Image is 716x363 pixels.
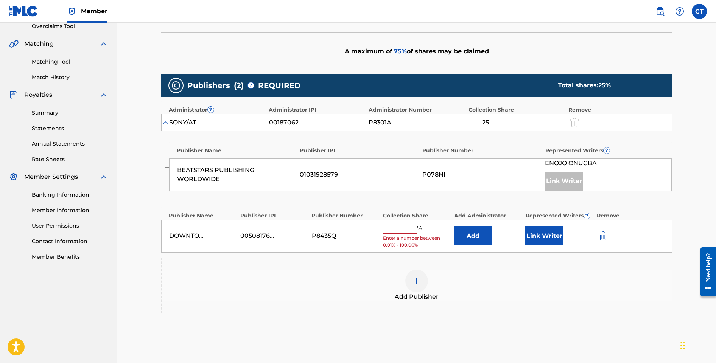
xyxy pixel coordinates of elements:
span: ? [604,147,610,154]
img: Royalties [9,90,18,99]
div: Publisher IPI [240,212,308,220]
div: Publisher Number [422,147,542,155]
img: expand [99,172,108,181]
img: expand [99,39,108,48]
span: 75 % [394,48,407,55]
img: expand-cell-toggle [162,119,169,126]
span: Publishers [187,80,230,91]
div: Publisher IPI [300,147,419,155]
a: Banking Information [32,191,108,199]
div: BEATSTARS PUBLISHING WORLDWIDE [177,166,296,184]
div: Publisher Name [169,212,237,220]
button: Link Writer [525,226,563,245]
span: ? [584,213,590,219]
div: Help [672,4,687,19]
div: Total shares: [558,81,657,90]
span: ( 2 ) [234,80,244,91]
a: Overclaims Tool [32,22,108,30]
div: Represented Writers [526,212,593,220]
a: Match History [32,73,108,81]
img: add [412,276,421,285]
span: REQUIRED [258,80,301,91]
a: Member Benefits [32,253,108,261]
img: 12a2ab48e56ec057fbd8.svg [599,231,607,240]
a: Member Information [32,206,108,214]
a: Public Search [652,4,668,19]
img: publishers [171,81,181,90]
a: Matching Tool [32,58,108,66]
span: Member [81,7,107,16]
a: Rate Sheets [32,155,108,163]
span: % [417,224,424,234]
div: P078NI [422,170,541,179]
img: Top Rightsholder [67,7,76,16]
span: ENOJO ONUGBA [545,159,597,168]
div: A maximum of of shares may be claimed [161,32,672,70]
div: Represented Writers [545,147,665,155]
div: Collection Share [383,212,451,220]
div: Remove [597,212,665,220]
button: Add [454,226,492,245]
img: expand [99,90,108,99]
img: Matching [9,39,19,48]
a: Contact Information [32,237,108,245]
div: User Menu [692,4,707,19]
span: ? [208,107,214,113]
div: Publisher Number [311,212,379,220]
div: Drag [680,334,685,357]
img: help [675,7,684,16]
span: 25 % [598,82,611,89]
div: Administrator IPI [269,106,365,114]
div: Collection Share [469,106,565,114]
div: Administrator Number [369,106,465,114]
span: Matching [24,39,54,48]
div: Publisher Name [177,147,296,155]
div: Add Administrator [454,212,522,220]
iframe: Chat Widget [678,327,716,363]
div: 01031928579 [300,170,419,179]
img: MLC Logo [9,6,38,17]
a: Annual Statements [32,140,108,148]
div: Administrator [169,106,265,114]
a: User Permissions [32,222,108,230]
iframe: Resource Center [695,242,716,302]
a: Summary [32,109,108,117]
span: Member Settings [24,172,78,181]
span: Enter a number between 0.01% - 100.06% [383,235,450,248]
img: search [655,7,665,16]
a: Statements [32,124,108,132]
span: ? [248,82,254,88]
img: Member Settings [9,172,18,181]
span: Add Publisher [395,292,439,301]
div: Remove [568,106,665,114]
span: Royalties [24,90,52,99]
